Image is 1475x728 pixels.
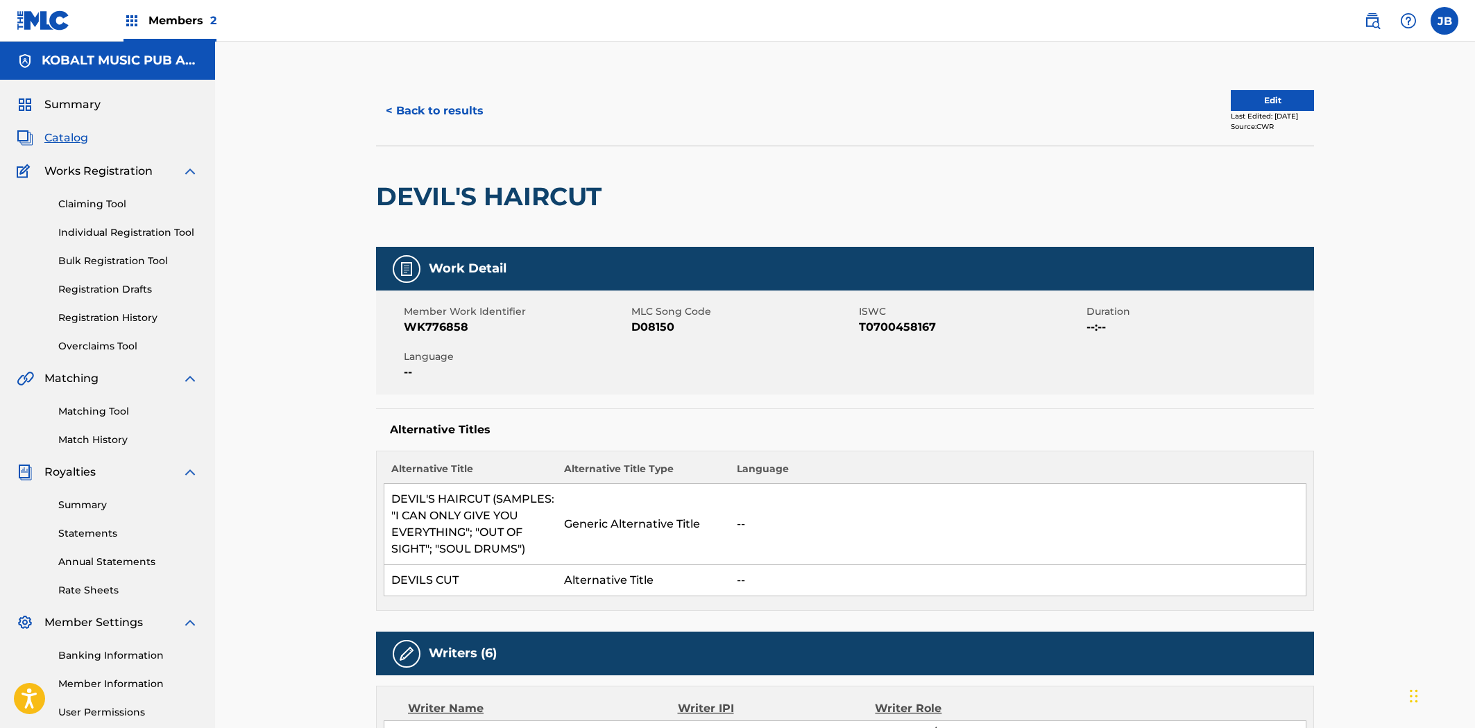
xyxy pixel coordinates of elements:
h5: Writers (6) [429,645,497,661]
span: Language [404,349,628,364]
a: Annual Statements [58,555,198,569]
h5: KOBALT MUSIC PUB AMERICA INC [42,53,198,69]
span: Royalties [44,464,96,480]
a: Overclaims Tool [58,339,198,354]
span: ISWC [859,304,1083,319]
div: User Menu [1431,7,1458,35]
img: Royalties [17,464,33,480]
div: Writer Role [875,700,1055,717]
img: Matching [17,370,34,387]
span: Duration [1086,304,1311,319]
h5: Work Detail [429,261,506,277]
a: Banking Information [58,648,198,663]
img: help [1400,12,1417,29]
td: Alternative Title [557,565,730,596]
img: Work Detail [398,261,415,277]
span: -- [404,364,628,381]
h5: Alternative Titles [390,423,1300,437]
span: T0700458167 [859,319,1083,336]
a: Registration History [58,311,198,325]
div: Help [1395,7,1422,35]
img: Top Rightsholders [123,12,140,29]
img: search [1364,12,1381,29]
div: Writer IPI [678,700,876,717]
td: DEVILS CUT [384,565,557,596]
a: CatalogCatalog [17,130,88,146]
span: Summary [44,96,101,113]
span: D08150 [631,319,855,336]
a: Match History [58,433,198,447]
a: SummarySummary [17,96,101,113]
span: MLC Song Code [631,304,855,319]
a: Public Search [1358,7,1386,35]
h2: DEVIL'S HAIRCUT [376,181,608,212]
img: expand [182,370,198,387]
a: Matching Tool [58,404,198,419]
span: Members [148,12,216,28]
div: Drag [1410,675,1418,717]
img: Member Settings [17,614,33,631]
div: Source: CWR [1231,121,1314,132]
span: Member Work Identifier [404,304,628,319]
img: Writers [398,645,415,662]
th: Language [730,462,1306,484]
img: Catalog [17,130,33,146]
a: Summary [58,498,198,512]
a: Rate Sheets [58,583,198,598]
a: Claiming Tool [58,197,198,211]
td: Generic Alternative Title [557,484,730,565]
img: expand [182,464,198,480]
td: -- [730,484,1306,565]
span: Works Registration [44,163,153,180]
a: User Permissions [58,705,198,720]
td: -- [730,565,1306,596]
span: 2 [210,14,216,27]
div: Last Edited: [DATE] [1231,111,1314,121]
a: Individual Registration Tool [58,225,198,240]
span: Matching [44,370,99,387]
img: Accounts [17,53,33,69]
button: < Back to results [376,94,493,128]
a: Bulk Registration Tool [58,254,198,268]
span: WK776858 [404,319,628,336]
img: Works Registration [17,163,35,180]
span: --:-- [1086,319,1311,336]
img: MLC Logo [17,10,70,31]
span: Catalog [44,130,88,146]
div: Writer Name [408,700,678,717]
img: expand [182,163,198,180]
img: expand [182,614,198,631]
th: Alternative Title [384,462,557,484]
th: Alternative Title Type [557,462,730,484]
span: Member Settings [44,614,143,631]
iframe: Resource Center [1436,493,1475,605]
img: Summary [17,96,33,113]
td: DEVIL'S HAIRCUT (SAMPLES: "I CAN ONLY GIVE YOU EVERYTHING"; "OUT OF SIGHT"; "SOUL DRUMS") [384,484,557,565]
button: Edit [1231,90,1314,111]
a: Statements [58,526,198,541]
a: Member Information [58,677,198,691]
iframe: Chat Widget [1406,661,1475,728]
a: Registration Drafts [58,282,198,297]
